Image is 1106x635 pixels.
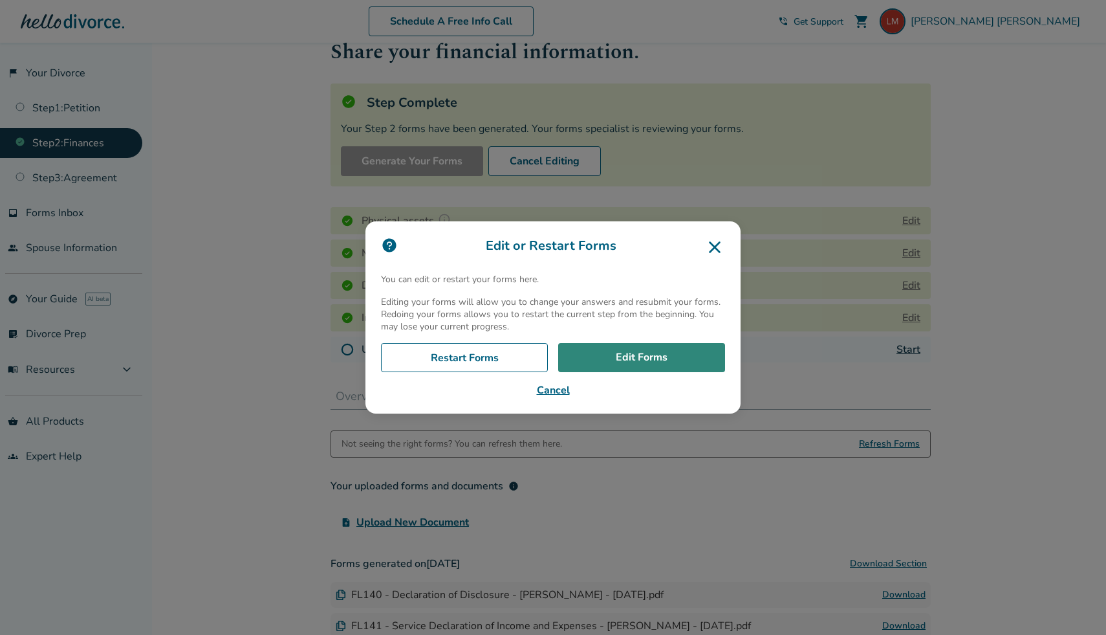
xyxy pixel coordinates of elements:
[381,383,725,398] button: Cancel
[381,343,548,373] a: Restart Forms
[558,343,725,373] a: Edit Forms
[1041,573,1106,635] iframe: Chat Widget
[381,273,725,285] p: You can edit or restart your forms here.
[381,296,725,333] p: Editing your forms will allow you to change your answers and resubmit your forms. Redoing your fo...
[381,237,398,254] img: icon
[381,237,725,258] h3: Edit or Restart Forms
